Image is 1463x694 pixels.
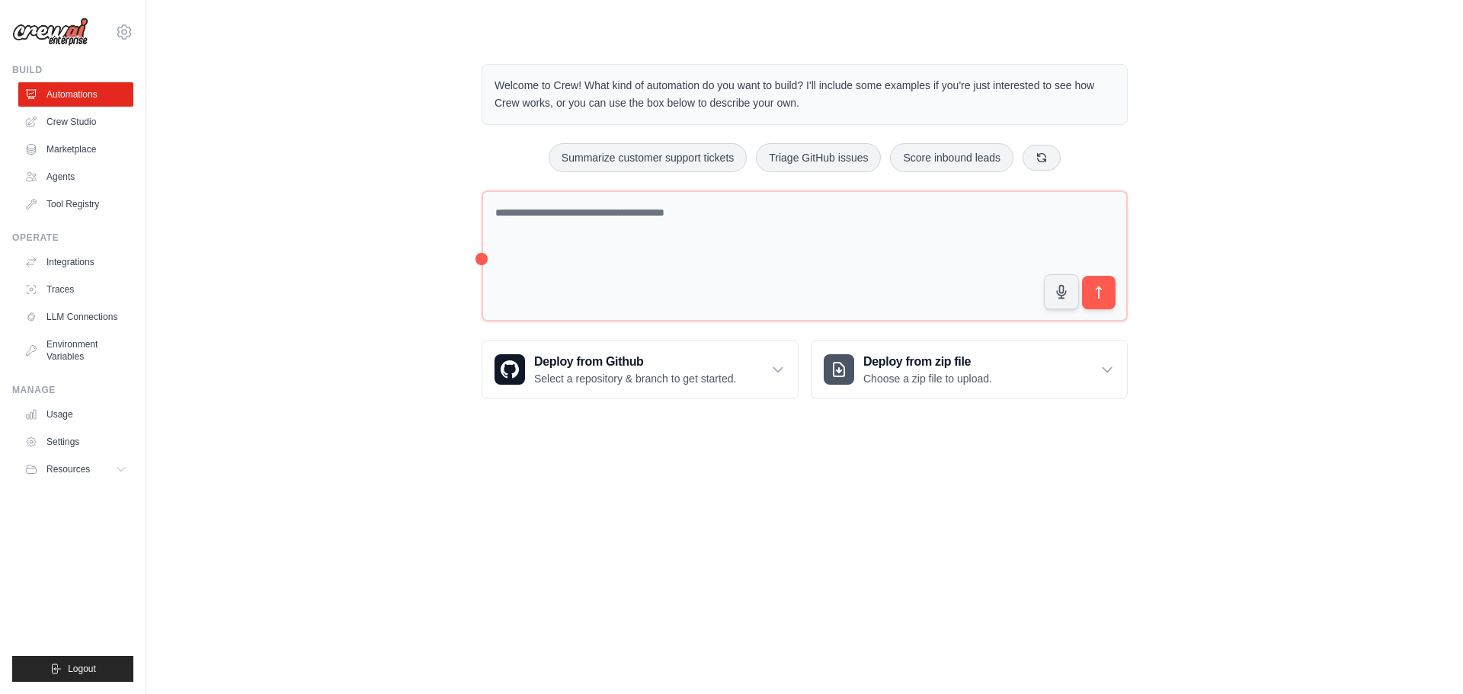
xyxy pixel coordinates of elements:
a: Settings [18,430,133,454]
button: Triage GitHub issues [756,143,881,172]
a: Tool Registry [18,192,133,216]
button: Score inbound leads [890,143,1013,172]
p: Choose a zip file to upload. [863,371,992,386]
div: Manage [12,384,133,396]
p: Select a repository & branch to get started. [534,371,736,386]
span: Resources [46,463,90,475]
a: Agents [18,165,133,189]
button: Summarize customer support tickets [549,143,747,172]
img: Logo [12,18,88,46]
button: Resources [18,457,133,481]
a: Integrations [18,250,133,274]
a: Traces [18,277,133,302]
h3: Deploy from zip file [863,353,992,371]
a: Marketplace [18,137,133,162]
span: Logout [68,663,96,675]
div: Build [12,64,133,76]
p: Welcome to Crew! What kind of automation do you want to build? I'll include some examples if you'... [495,77,1115,112]
a: Crew Studio [18,110,133,134]
button: Logout [12,656,133,682]
a: Usage [18,402,133,427]
h3: Deploy from Github [534,353,736,371]
a: Automations [18,82,133,107]
a: LLM Connections [18,305,133,329]
div: Operate [12,232,133,244]
a: Environment Variables [18,332,133,369]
